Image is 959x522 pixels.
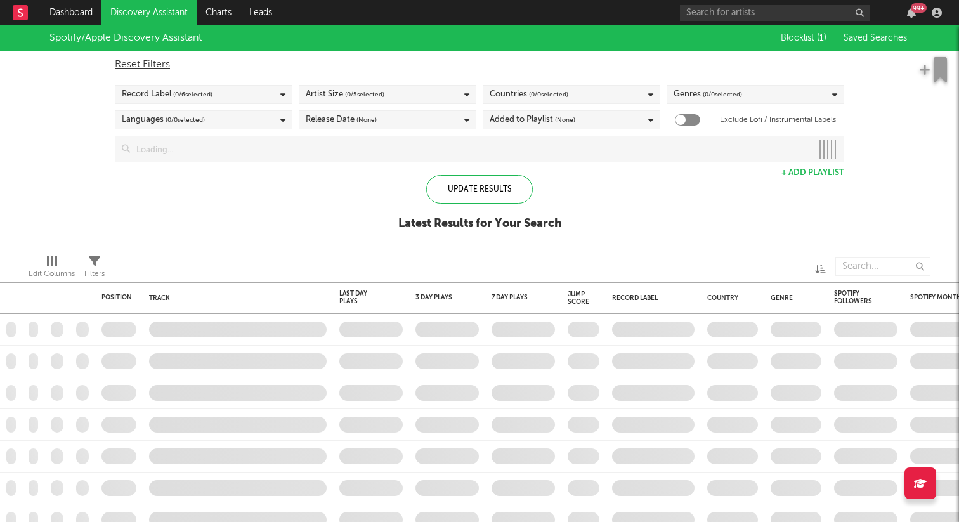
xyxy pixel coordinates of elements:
[115,57,844,72] div: Reset Filters
[101,294,132,301] div: Position
[612,294,688,302] div: Record Label
[84,266,105,282] div: Filters
[122,87,212,102] div: Record Label
[306,112,377,127] div: Release Date
[703,87,742,102] span: ( 0 / 0 selected)
[356,112,377,127] span: (None)
[840,33,910,43] button: Saved Searches
[306,87,384,102] div: Artist Size
[345,87,384,102] span: ( 0 / 5 selected)
[29,251,75,287] div: Edit Columns
[492,294,536,301] div: 7 Day Plays
[680,5,870,21] input: Search for artists
[29,266,75,282] div: Edit Columns
[835,257,930,276] input: Search...
[173,87,212,102] span: ( 0 / 6 selected)
[817,34,826,42] span: ( 1 )
[529,87,568,102] span: ( 0 / 0 selected)
[84,251,105,287] div: Filters
[674,87,742,102] div: Genres
[49,30,202,46] div: Spotify/Apple Discovery Assistant
[907,8,916,18] button: 99+
[398,216,561,232] div: Latest Results for Your Search
[490,87,568,102] div: Countries
[844,34,910,42] span: Saved Searches
[122,112,205,127] div: Languages
[568,290,589,306] div: Jump Score
[771,294,815,302] div: Genre
[339,290,384,305] div: Last Day Plays
[834,290,878,305] div: Spotify Followers
[555,112,575,127] span: (None)
[720,112,836,127] label: Exclude Lofi / Instrumental Labels
[415,294,460,301] div: 3 Day Plays
[707,294,752,302] div: Country
[426,175,533,204] div: Update Results
[911,3,927,13] div: 99 +
[781,169,844,177] button: + Add Playlist
[781,34,826,42] span: Blocklist
[130,136,812,162] input: Loading...
[490,112,575,127] div: Added to Playlist
[166,112,205,127] span: ( 0 / 0 selected)
[149,294,320,302] div: Track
